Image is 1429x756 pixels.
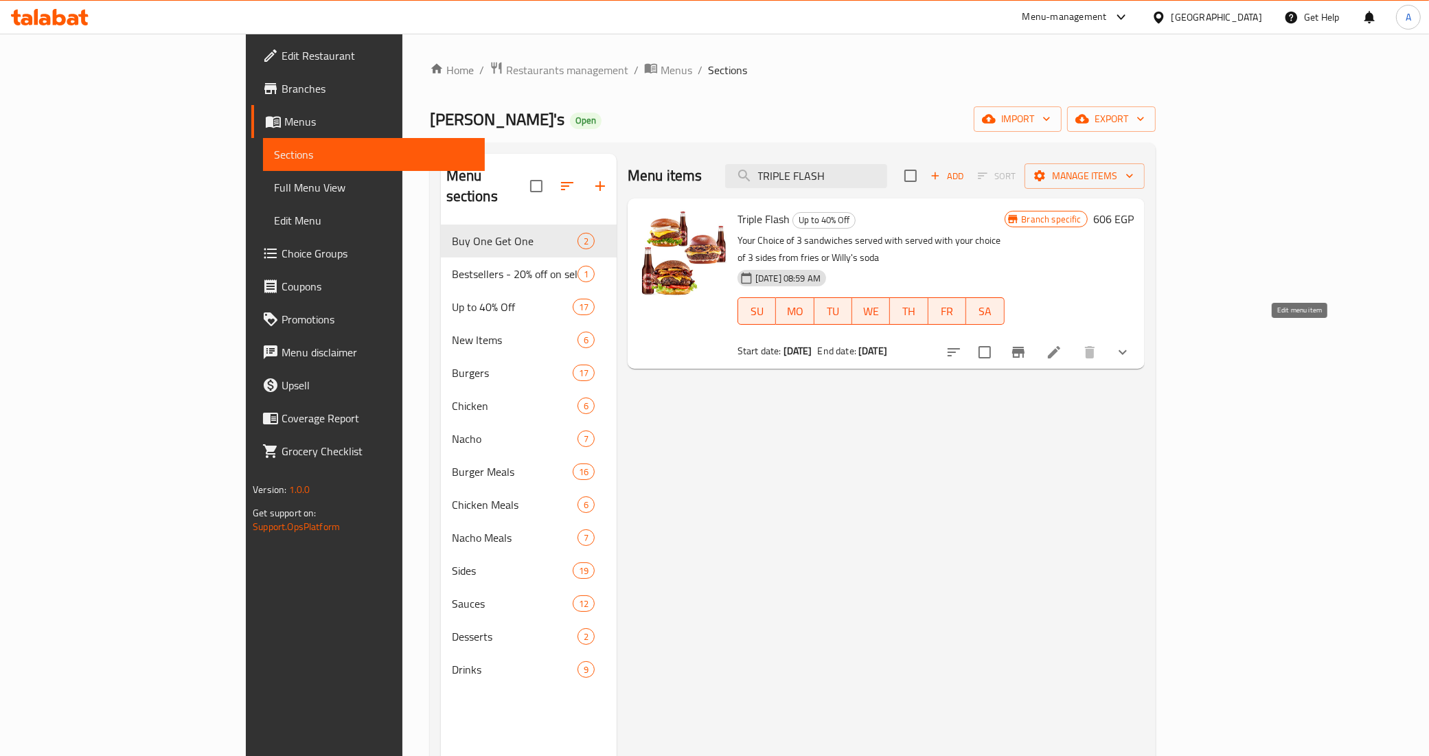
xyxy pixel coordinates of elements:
[818,342,856,360] span: End date:
[441,488,617,521] div: Chicken Meals6
[1022,9,1107,25] div: Menu-management
[452,233,578,249] span: Buy One Get One
[573,367,594,380] span: 17
[578,235,594,248] span: 2
[490,61,628,79] a: Restaurants management
[282,377,474,393] span: Upsell
[578,400,594,413] span: 6
[251,435,485,468] a: Grocery Checklist
[969,165,1025,187] span: Select section first
[972,301,998,321] span: SA
[820,301,847,321] span: TU
[708,62,747,78] span: Sections
[441,225,617,257] div: Buy One Get One2
[578,531,594,545] span: 7
[506,62,628,78] span: Restaurants management
[744,301,770,321] span: SU
[578,499,594,512] span: 6
[251,72,485,105] a: Branches
[282,245,474,262] span: Choice Groups
[573,365,595,381] div: items
[578,529,595,546] div: items
[578,334,594,347] span: 6
[446,165,530,207] h2: Menu sections
[1025,163,1145,189] button: Manage items
[644,61,692,79] a: Menus
[578,233,595,249] div: items
[452,431,578,447] span: Nacho
[441,257,617,290] div: Bestsellers - 20% off on selected items1
[1016,213,1087,226] span: Branch specific
[452,266,578,282] span: Bestsellers - 20% off on selected items
[282,80,474,97] span: Branches
[1036,168,1134,185] span: Manage items
[251,39,485,72] a: Edit Restaurant
[639,209,727,297] img: Triple Flash
[274,146,474,163] span: Sections
[441,219,617,691] nav: Menu sections
[452,529,578,546] div: Nacho Meals
[1114,344,1131,360] svg: Show Choices
[578,332,595,348] div: items
[725,164,887,188] input: search
[441,521,617,554] div: Nacho Meals7
[551,170,584,203] span: Sort sections
[573,562,595,579] div: items
[251,270,485,303] a: Coupons
[1078,111,1145,128] span: export
[570,115,602,126] span: Open
[251,369,485,402] a: Upsell
[452,661,578,678] span: Drinks
[573,463,595,480] div: items
[251,237,485,270] a: Choice Groups
[578,398,595,414] div: items
[430,104,564,135] span: [PERSON_NAME]'s
[573,597,594,610] span: 12
[776,297,814,325] button: MO
[452,332,578,348] span: New Items
[750,272,826,285] span: [DATE] 08:59 AM
[578,496,595,513] div: items
[452,628,578,645] span: Desserts
[634,62,639,78] li: /
[578,661,595,678] div: items
[1406,10,1411,25] span: A
[441,389,617,422] div: Chicken6
[1171,10,1262,25] div: [GEOGRAPHIC_DATA]
[896,161,925,190] span: Select section
[441,620,617,653] div: Desserts2
[578,663,594,676] span: 9
[284,113,474,130] span: Menus
[289,481,310,499] span: 1.0.0
[852,297,890,325] button: WE
[452,463,573,480] span: Burger Meals
[282,443,474,459] span: Grocery Checklist
[1106,336,1139,369] button: show more
[925,165,969,187] button: Add
[925,165,969,187] span: Add item
[452,595,573,612] div: Sauces
[522,172,551,201] span: Select all sections
[928,168,965,184] span: Add
[282,278,474,295] span: Coupons
[452,299,573,315] div: Up to 40% Off
[578,266,595,282] div: items
[452,365,573,381] span: Burgers
[452,562,573,579] span: Sides
[452,398,578,414] div: Chicken
[858,301,884,321] span: WE
[966,297,1004,325] button: SA
[441,422,617,455] div: Nacho7
[1073,336,1106,369] button: delete
[974,106,1062,132] button: import
[253,504,316,522] span: Get support on:
[441,356,617,389] div: Burgers17
[441,290,617,323] div: Up to 40% Off17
